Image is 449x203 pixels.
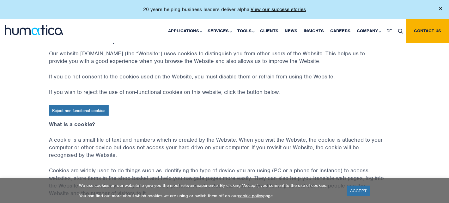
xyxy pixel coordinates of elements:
span: DE [386,28,392,34]
a: Insights [300,19,327,43]
a: Careers [327,19,354,43]
img: search_icon [398,29,403,34]
p: If you do not consent to the cookies used on the Website, you must disable them or refrain from u... [49,73,400,88]
p: You can find out more about which cookies we are using or switch them off on our page. [79,193,339,199]
a: Tools [234,19,257,43]
a: Company [354,19,383,43]
strong: What is a cookie? [49,121,95,128]
p: If you wish to reject the use of non-functional cookies on this website, click the button below. [49,88,400,104]
p: 20 years helping business leaders deliver alpha. [143,6,306,13]
p: Our website [DOMAIN_NAME] (the “Website”) uses cookies to distinguish you from other users of the... [49,50,400,73]
a: Clients [257,19,282,43]
a: Services [204,19,234,43]
a: Reject non-funcitonal cookies [49,105,109,116]
a: Contact us [406,19,449,43]
a: cookie policy [238,193,263,199]
a: ACCEPT [347,186,370,196]
img: logo [5,25,63,35]
a: Applications [165,19,204,43]
a: DE [383,19,395,43]
a: View our success stories [251,6,306,13]
p: A cookie is a small file of text and numbers which is created by the Website. When you visit the ... [49,136,400,167]
p: We use cookies on our website to give you the most relevant experience. By clicking “Accept”, you... [79,183,339,188]
a: News [282,19,300,43]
